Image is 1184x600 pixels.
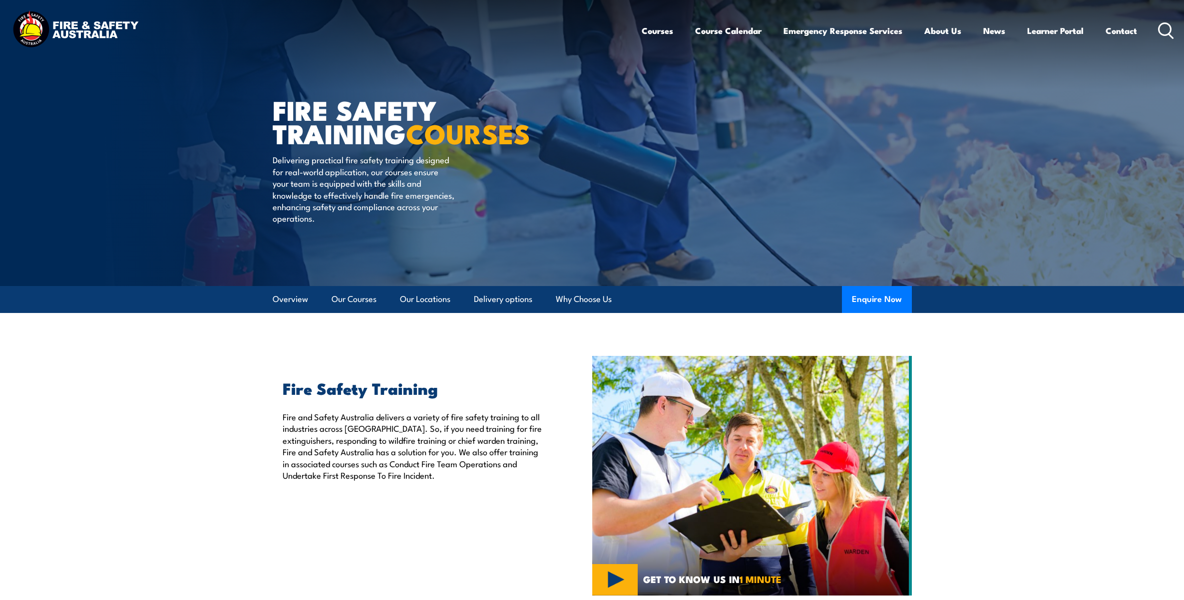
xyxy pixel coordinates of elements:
[642,17,673,44] a: Courses
[983,17,1005,44] a: News
[784,17,902,44] a: Emergency Response Services
[740,572,782,586] strong: 1 MINUTE
[332,286,377,312] a: Our Courses
[283,411,546,481] p: Fire and Safety Australia delivers a variety of fire safety training to all industries across [GE...
[924,17,961,44] a: About Us
[695,17,762,44] a: Course Calendar
[406,112,530,153] strong: COURSES
[273,98,519,144] h1: FIRE SAFETY TRAINING
[1027,17,1084,44] a: Learner Portal
[1106,17,1137,44] a: Contact
[283,381,546,395] h2: Fire Safety Training
[592,356,912,596] img: Fire Safety Training Courses
[474,286,532,312] a: Delivery options
[273,154,455,224] p: Delivering practical fire safety training designed for real-world application, our courses ensure...
[400,286,450,312] a: Our Locations
[556,286,612,312] a: Why Choose Us
[643,575,782,584] span: GET TO KNOW US IN
[842,286,912,313] button: Enquire Now
[273,286,308,312] a: Overview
